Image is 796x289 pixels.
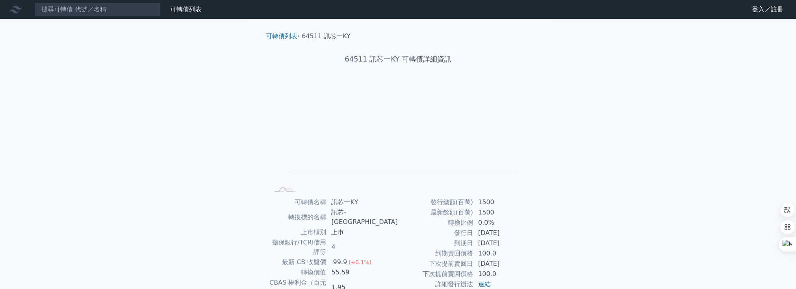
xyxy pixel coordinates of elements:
td: 4 [327,237,398,257]
a: 可轉債列表 [170,6,202,13]
td: 發行日 [398,228,473,238]
td: 下次提前賣回日 [398,259,473,269]
td: 最新 CB 收盤價 [269,257,327,267]
td: 可轉債名稱 [269,197,327,207]
li: › [266,32,300,41]
td: 到期日 [398,238,473,248]
td: 訊芯-[GEOGRAPHIC_DATA] [327,207,398,227]
h1: 64511 訊芯一KY 可轉債詳細資訊 [260,54,537,65]
td: 到期賣回價格 [398,248,473,259]
a: 連結 [478,280,491,288]
td: 55.59 [327,267,398,278]
td: [DATE] [473,238,527,248]
td: 0.0% [473,218,527,228]
td: 發行總額(百萬) [398,197,473,207]
td: 1500 [473,197,527,207]
td: [DATE] [473,228,527,238]
td: 轉換比例 [398,218,473,228]
td: 100.0 [473,269,527,279]
td: 擔保銀行/TCRI信用評等 [269,237,327,257]
td: 100.0 [473,248,527,259]
a: 可轉債列表 [266,32,297,40]
td: 最新餘額(百萬) [398,207,473,218]
td: 訊芯一KY [327,197,398,207]
td: 轉換價值 [269,267,327,278]
td: 下次提前賣回價格 [398,269,473,279]
a: 登入／註冊 [746,3,790,16]
li: 64511 訊芯一KY [302,32,351,41]
span: (+0.1%) [349,259,371,265]
td: 1500 [473,207,527,218]
td: [DATE] [473,259,527,269]
div: 99.9 [331,257,349,267]
g: Chart [282,89,518,184]
td: 轉換標的名稱 [269,207,327,227]
td: 上市 [327,227,398,237]
td: 上市櫃別 [269,227,327,237]
input: 搜尋可轉債 代號／名稱 [35,3,161,16]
